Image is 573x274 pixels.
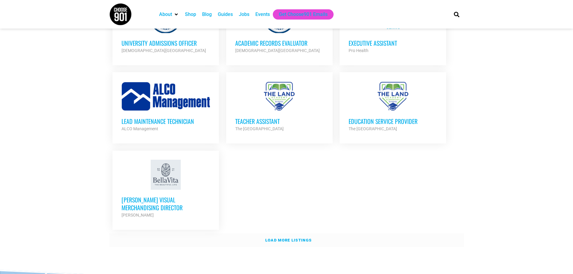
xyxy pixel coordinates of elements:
h3: Academic Records Evaluator [235,39,324,47]
strong: Load more listings [265,238,312,242]
strong: Pro Health [349,48,368,53]
h3: [PERSON_NAME] Visual Merchandising Director [122,196,210,211]
a: Jobs [239,11,249,18]
strong: ALCO Management [122,126,158,131]
a: Get Choose901 Emails [279,11,328,18]
div: About [156,9,182,20]
h3: Education Service Provider [349,117,437,125]
a: Teacher Assistant The [GEOGRAPHIC_DATA] [226,72,333,141]
div: Search [451,9,461,19]
h3: Lead Maintenance Technician [122,117,210,125]
h3: Executive Assistant [349,39,437,47]
nav: Main nav [156,9,444,20]
a: Shop [185,11,196,18]
strong: [DEMOGRAPHIC_DATA][GEOGRAPHIC_DATA] [122,48,206,53]
strong: The [GEOGRAPHIC_DATA] [235,126,284,131]
strong: The [GEOGRAPHIC_DATA] [349,126,397,131]
strong: [DEMOGRAPHIC_DATA][GEOGRAPHIC_DATA] [235,48,320,53]
a: Events [255,11,270,18]
a: Lead Maintenance Technician ALCO Management [112,72,219,141]
a: Load more listings [109,233,464,247]
strong: [PERSON_NAME] [122,213,154,217]
a: Education Service Provider The [GEOGRAPHIC_DATA] [340,72,446,141]
h3: University Admissions Officer [122,39,210,47]
a: Blog [202,11,212,18]
a: About [159,11,172,18]
h3: Teacher Assistant [235,117,324,125]
a: Guides [218,11,233,18]
a: [PERSON_NAME] Visual Merchandising Director [PERSON_NAME] [112,151,219,228]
